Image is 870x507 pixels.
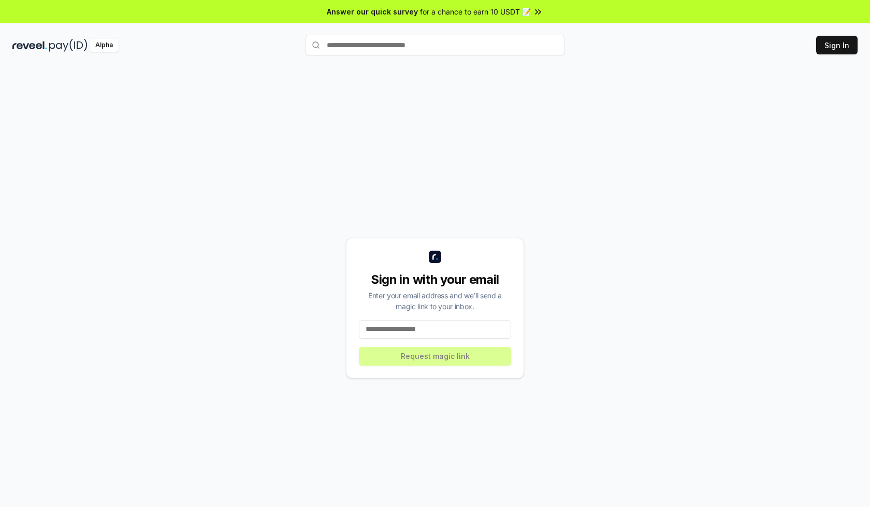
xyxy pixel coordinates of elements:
[429,251,441,263] img: logo_small
[12,39,47,52] img: reveel_dark
[816,36,858,54] button: Sign In
[49,39,88,52] img: pay_id
[327,6,418,17] span: Answer our quick survey
[359,271,511,288] div: Sign in with your email
[90,39,119,52] div: Alpha
[359,290,511,312] div: Enter your email address and we’ll send a magic link to your inbox.
[420,6,531,17] span: for a chance to earn 10 USDT 📝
